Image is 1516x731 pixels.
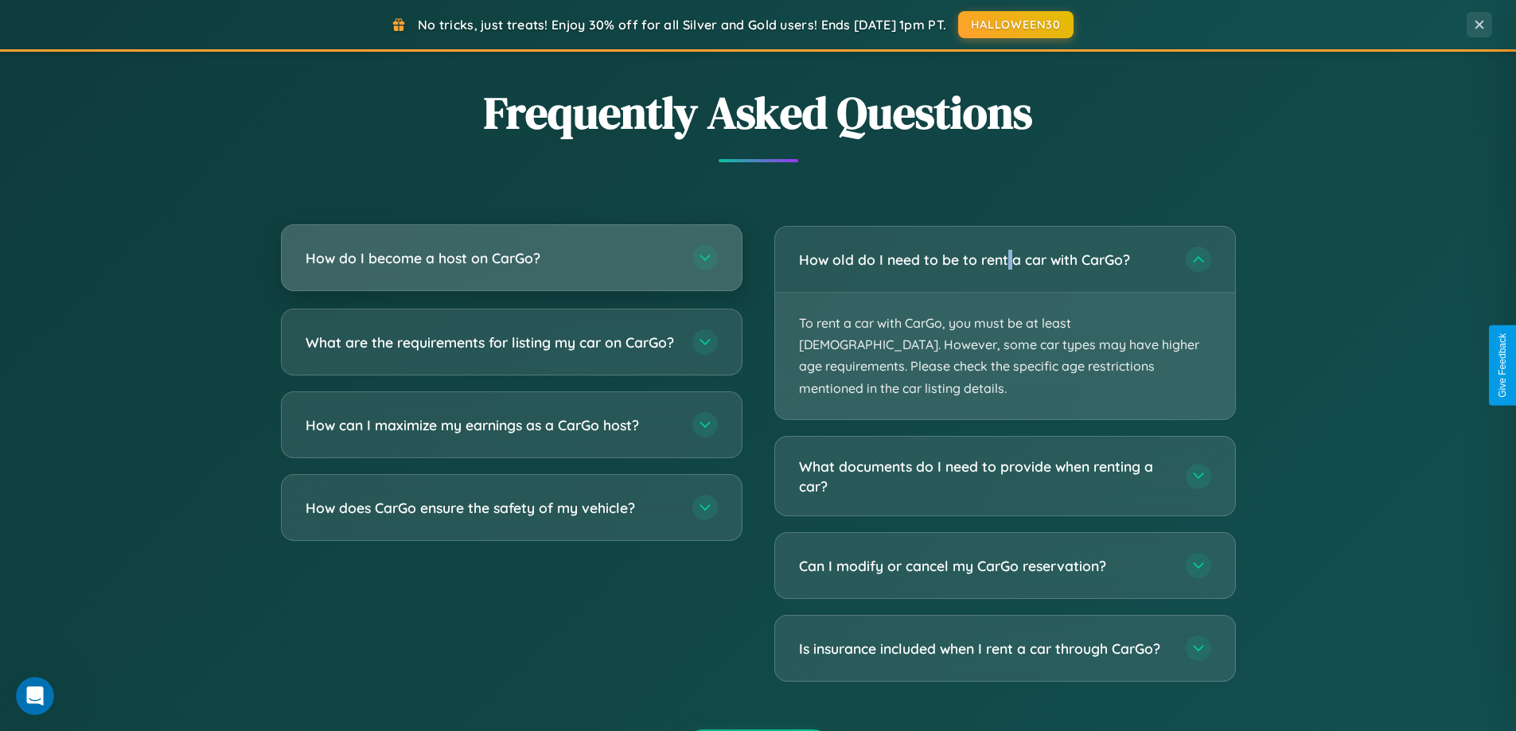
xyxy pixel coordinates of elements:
p: To rent a car with CarGo, you must be at least [DEMOGRAPHIC_DATA]. However, some car types may ha... [775,293,1235,419]
h3: Can I modify or cancel my CarGo reservation? [799,556,1170,576]
button: HALLOWEEN30 [958,11,1074,38]
h3: How do I become a host on CarGo? [306,248,676,268]
h2: Frequently Asked Questions [281,82,1236,143]
h3: What are the requirements for listing my car on CarGo? [306,332,676,352]
h3: How old do I need to be to rent a car with CarGo? [799,250,1170,270]
div: Give Feedback [1497,333,1508,398]
h3: Is insurance included when I rent a car through CarGo? [799,639,1170,659]
iframe: Intercom live chat [16,677,54,715]
h3: How does CarGo ensure the safety of my vehicle? [306,498,676,518]
h3: What documents do I need to provide when renting a car? [799,457,1170,496]
h3: How can I maximize my earnings as a CarGo host? [306,415,676,435]
span: No tricks, just treats! Enjoy 30% off for all Silver and Gold users! Ends [DATE] 1pm PT. [418,17,946,33]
